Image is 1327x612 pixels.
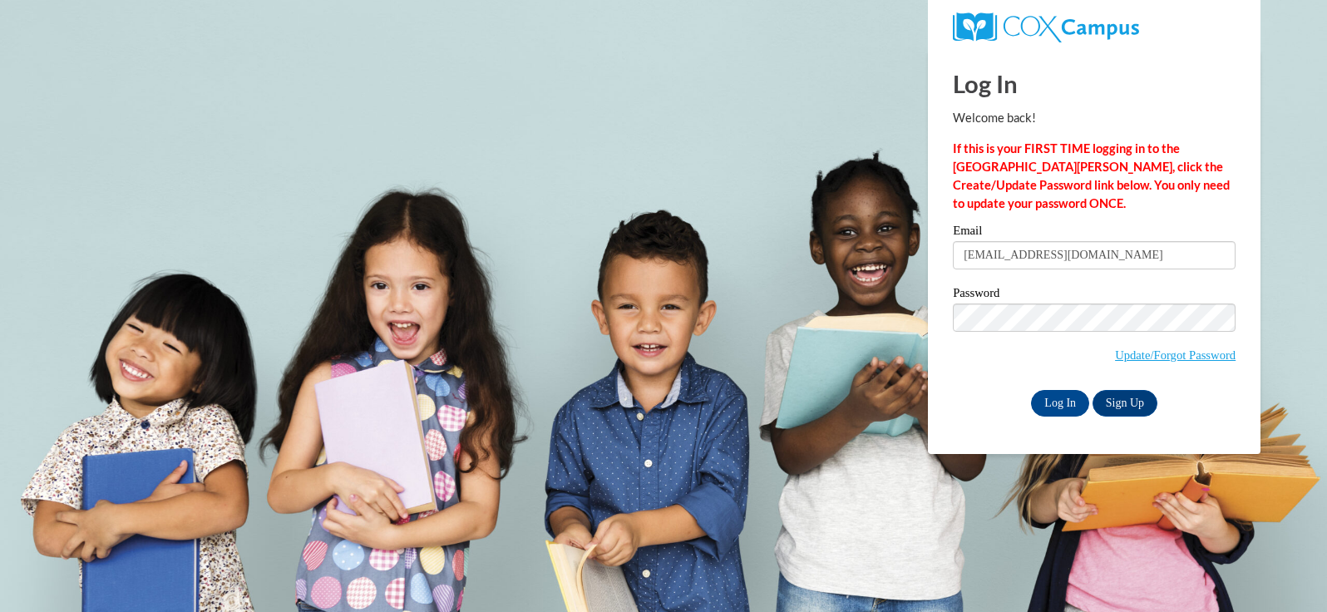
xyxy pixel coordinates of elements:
[1093,390,1157,417] a: Sign Up
[1031,390,1089,417] input: Log In
[953,67,1236,101] h1: Log In
[953,141,1230,210] strong: If this is your FIRST TIME logging in to the [GEOGRAPHIC_DATA][PERSON_NAME], click the Create/Upd...
[953,109,1236,127] p: Welcome back!
[953,12,1139,42] img: COX Campus
[953,225,1236,241] label: Email
[1115,348,1236,362] a: Update/Forgot Password
[953,287,1236,304] label: Password
[953,12,1236,42] a: COX Campus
